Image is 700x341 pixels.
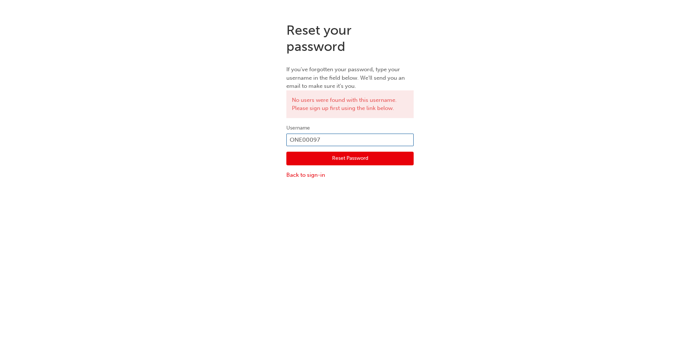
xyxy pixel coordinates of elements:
a: Back to sign-in [286,171,414,179]
div: No users were found with this username. Please sign up first using the link below. [286,90,414,118]
p: If you've forgotten your password, type your username in the field below. We'll send you an email... [286,65,414,90]
h1: Reset your password [286,22,414,54]
label: Username [286,124,414,132]
button: Reset Password [286,152,414,166]
input: Username [286,134,414,146]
